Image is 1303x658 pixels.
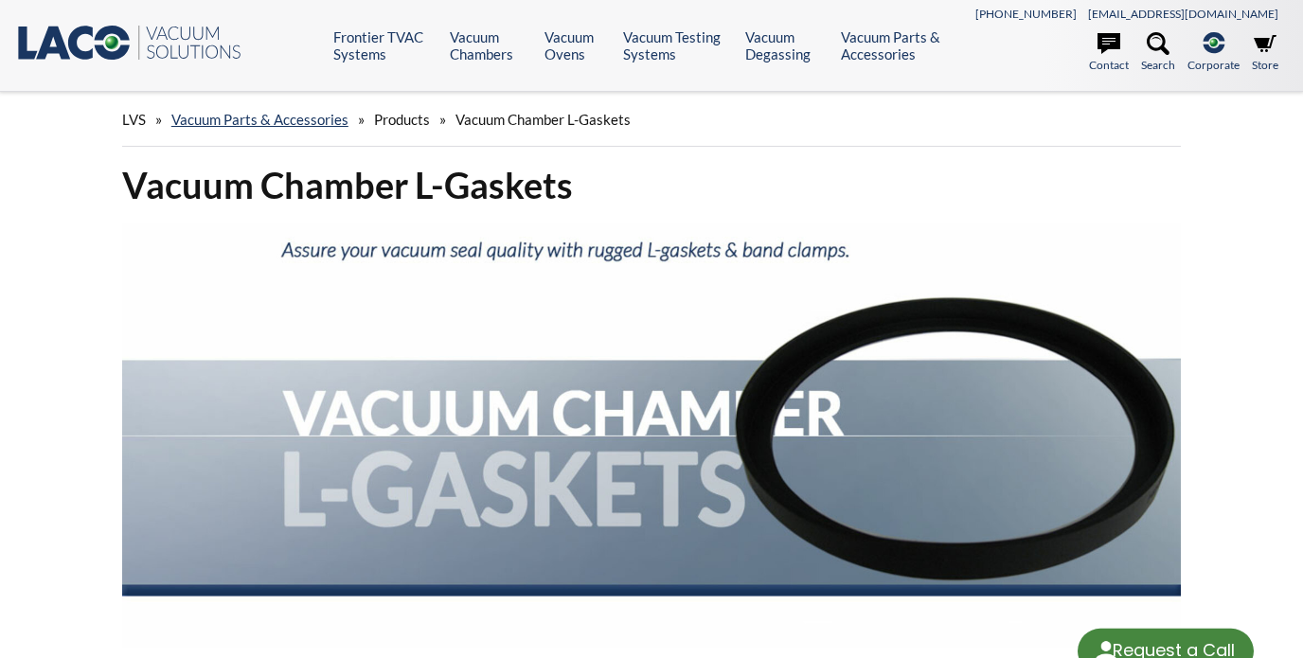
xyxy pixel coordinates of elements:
a: Vacuum Parts & Accessories [171,111,348,128]
a: Vacuum Degassing [745,28,828,62]
img: Header showing L-Gasket [122,223,1181,647]
a: Vacuum Testing Systems [623,28,730,62]
span: Corporate [1187,56,1240,74]
a: [EMAIL_ADDRESS][DOMAIN_NAME] [1088,7,1278,21]
span: Products [374,111,430,128]
a: Vacuum Parts & Accessories [841,28,965,62]
a: [PHONE_NUMBER] [975,7,1077,21]
div: » » » [122,93,1181,147]
a: Search [1141,32,1175,74]
a: Contact [1089,32,1129,74]
a: Store [1252,32,1278,74]
a: Vacuum Ovens [544,28,610,62]
a: Frontier TVAC Systems [333,28,436,62]
h1: Vacuum Chamber L-Gaskets [122,162,1181,208]
a: Vacuum Chambers [450,28,530,62]
span: Vacuum Chamber L-Gaskets [455,111,631,128]
span: LVS [122,111,146,128]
